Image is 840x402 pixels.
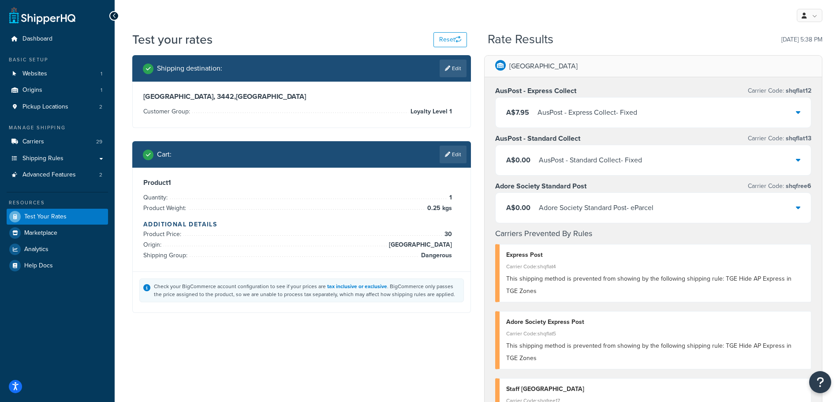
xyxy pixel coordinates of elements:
h2: Rate Results [488,33,553,46]
div: Basic Setup [7,56,108,64]
div: Carrier Code: shqflat5 [506,327,805,340]
span: Websites [22,70,47,78]
div: Adore Society Express Post [506,316,805,328]
span: Origins [22,86,42,94]
a: Dashboard [7,31,108,47]
span: shqflat12 [784,86,811,95]
span: Quantity: [143,193,170,202]
a: Marketplace [7,225,108,241]
span: 29 [96,138,102,146]
span: shqfree6 [784,181,811,191]
h1: Test your rates [132,31,213,48]
span: Pickup Locations [22,103,68,111]
span: Analytics [24,246,49,253]
span: shqflat13 [784,134,811,143]
div: Manage Shipping [7,124,108,131]
span: Test Your Rates [24,213,67,221]
h3: AusPost - Standard Collect [495,134,580,143]
h4: Additional Details [143,220,460,229]
h3: AusPost - Express Collect [495,86,576,95]
div: Resources [7,199,108,207]
a: Origins1 [7,82,108,98]
p: Carrier Code: [748,132,811,145]
div: AusPost - Standard Collect - Fixed [539,154,642,166]
li: Origins [7,82,108,98]
a: Edit [440,60,467,77]
li: Carriers [7,134,108,150]
span: A$0.00 [506,203,530,213]
a: Advanced Features2 [7,167,108,183]
li: Advanced Features [7,167,108,183]
span: A$7.95 [506,107,529,117]
a: tax inclusive or exclusive [327,282,387,290]
span: 2 [99,103,102,111]
a: Help Docs [7,258,108,274]
span: Shipping Rules [22,155,63,162]
h2: Cart : [157,150,172,158]
li: Pickup Locations [7,99,108,115]
a: Edit [440,146,467,163]
div: Adore Society Standard Post - eParcel [539,202,653,214]
span: Origin: [143,240,164,249]
span: 1 [101,70,102,78]
div: Check your BigCommerce account configuration to see if your prices are . BigCommerce only passes ... [154,282,460,298]
h3: Adore Society Standard Post [495,182,586,191]
a: Websites1 [7,66,108,82]
span: Product Price: [143,229,183,239]
span: 1 [447,192,452,203]
div: AusPost - Express Collect - Fixed [538,106,637,119]
span: Loyalty Level 1 [408,106,452,117]
span: Shipping Group: [143,251,190,260]
a: Shipping Rules [7,150,108,167]
div: Staff [GEOGRAPHIC_DATA] [506,383,805,395]
span: Product Weight: [143,203,188,213]
a: Carriers29 [7,134,108,150]
button: Reset [433,32,467,47]
h3: Product 1 [143,178,460,187]
span: Carriers [22,138,44,146]
span: Dangerous [419,250,452,261]
li: Websites [7,66,108,82]
p: [DATE] 5:38 PM [781,34,822,46]
span: This shipping method is prevented from showing by the following shipping rule: TGE Hide AP Expres... [506,274,791,296]
a: Test Your Rates [7,209,108,225]
div: Carrier Code: shqflat4 [506,260,805,273]
p: Carrier Code: [748,180,811,192]
span: [GEOGRAPHIC_DATA] [387,240,452,250]
a: Analytics [7,241,108,257]
span: Customer Group: [143,107,192,116]
span: 1 [101,86,102,94]
a: Pickup Locations2 [7,99,108,115]
span: Help Docs [24,262,53,270]
span: 30 [442,229,452,240]
h4: Carriers Prevented By Rules [495,228,812,240]
span: 2 [99,171,102,179]
p: Carrier Code: [748,85,811,97]
span: Advanced Features [22,171,76,179]
button: Open Resource Center [809,371,831,393]
p: [GEOGRAPHIC_DATA] [509,60,578,72]
div: Express Post [506,249,805,261]
span: A$0.00 [506,155,530,165]
h2: Shipping destination : [157,64,222,72]
h3: [GEOGRAPHIC_DATA], 3442 , [GEOGRAPHIC_DATA] [143,92,460,101]
span: 0.25 kgs [425,203,452,214]
span: This shipping method is prevented from showing by the following shipping rule: TGE Hide AP Expres... [506,341,791,363]
span: Marketplace [24,229,57,237]
span: Dashboard [22,35,52,43]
